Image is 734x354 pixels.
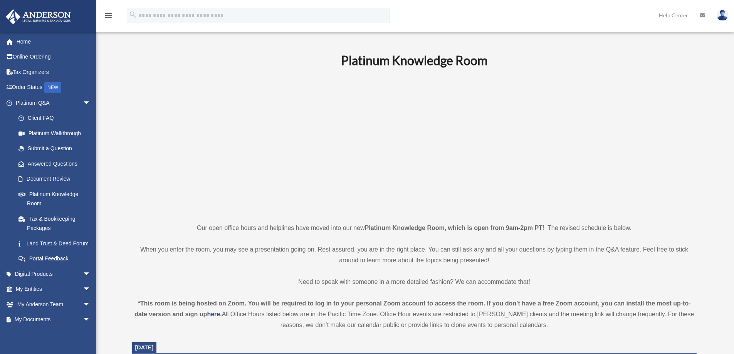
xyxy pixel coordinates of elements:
[11,156,102,171] a: Answered Questions
[5,95,102,111] a: Platinum Q&Aarrow_drop_down
[129,10,137,19] i: search
[5,282,102,297] a: My Entitiesarrow_drop_down
[83,312,98,328] span: arrow_drop_down
[11,186,98,211] a: Platinum Knowledge Room
[5,327,102,342] a: Online Learningarrow_drop_down
[11,236,102,251] a: Land Trust & Deed Forum
[299,78,530,208] iframe: 231110_Toby_KnowledgeRoom
[11,211,102,236] a: Tax & Bookkeeping Packages
[11,126,102,141] a: Platinum Walkthrough
[83,327,98,343] span: arrow_drop_down
[132,223,697,233] p: Our open office hours and helplines have moved into our new ! The revised schedule is below.
[44,82,61,93] div: NEW
[3,9,73,24] img: Anderson Advisors Platinum Portal
[5,64,102,80] a: Tax Organizers
[132,277,697,287] p: Need to speak with someone in a more detailed fashion? We can accommodate that!
[365,225,543,231] strong: Platinum Knowledge Room, which is open from 9am-2pm PT
[104,11,113,20] i: menu
[5,34,102,49] a: Home
[5,49,102,65] a: Online Ordering
[134,300,691,317] strong: *This room is being hosted on Zoom. You will be required to log in to your personal Zoom account ...
[5,312,102,327] a: My Documentsarrow_drop_down
[207,311,220,317] a: here
[83,282,98,297] span: arrow_drop_down
[341,53,487,68] b: Platinum Knowledge Room
[11,251,102,267] a: Portal Feedback
[83,297,98,312] span: arrow_drop_down
[135,344,154,351] span: [DATE]
[11,171,102,187] a: Document Review
[5,297,102,312] a: My Anderson Teamarrow_drop_down
[132,298,697,331] div: All Office Hours listed below are in the Pacific Time Zone. Office Hour events are restricted to ...
[83,266,98,282] span: arrow_drop_down
[220,311,222,317] strong: .
[5,80,102,96] a: Order StatusNEW
[83,95,98,111] span: arrow_drop_down
[104,13,113,20] a: menu
[717,10,728,21] img: User Pic
[11,141,102,156] a: Submit a Question
[11,111,102,126] a: Client FAQ
[132,244,697,266] p: When you enter the room, you may see a presentation going on. Rest assured, you are in the right ...
[5,266,102,282] a: Digital Productsarrow_drop_down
